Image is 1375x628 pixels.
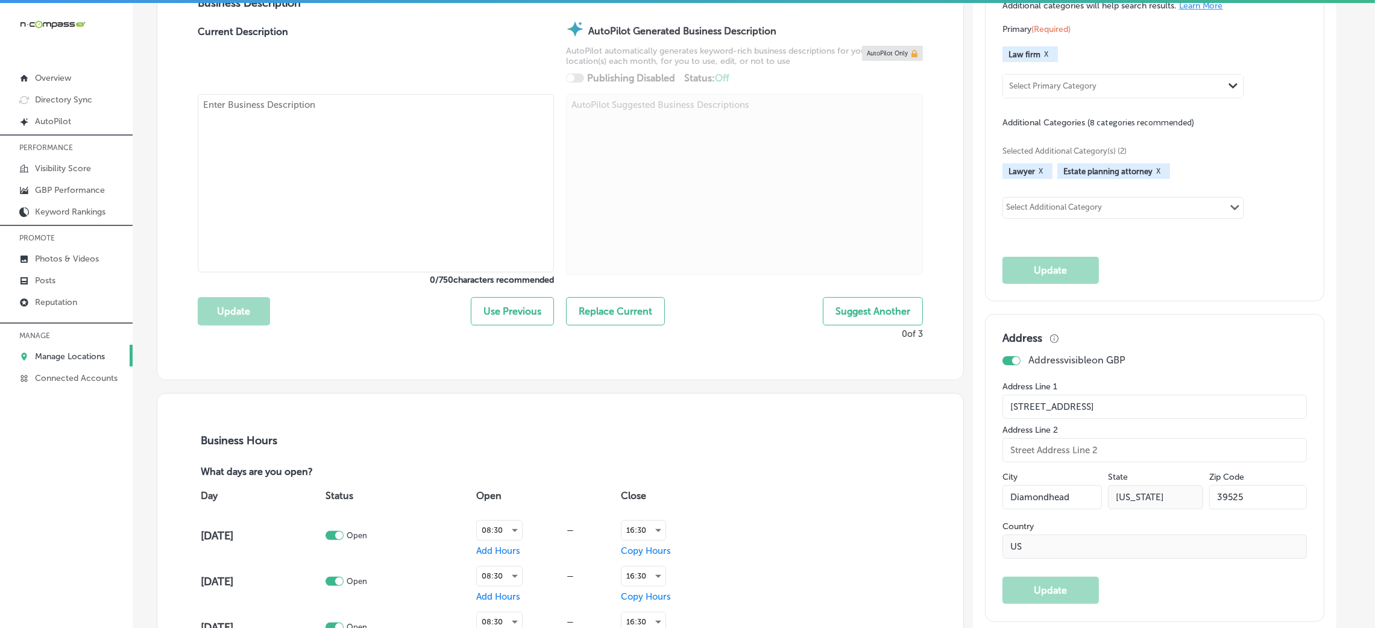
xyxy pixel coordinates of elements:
label: State [1108,472,1128,482]
div: 16:30 [621,567,665,586]
p: 0 of 3 [902,328,923,339]
span: Estate planning attorney [1063,167,1153,176]
th: Close [618,479,741,513]
span: Primary [1002,24,1071,34]
p: AutoPilot [35,116,71,127]
div: Select Additional Category [1006,203,1102,216]
button: X [1035,166,1046,176]
p: Directory Sync [35,95,92,105]
div: — [523,571,618,580]
span: Selected Additional Category(s) (2) [1002,146,1298,155]
input: NY [1108,485,1203,509]
input: City [1002,485,1102,509]
p: Connected Accounts [35,373,118,383]
button: Replace Current [566,297,665,325]
p: Overview [35,73,71,83]
div: — [523,526,618,535]
div: Select Primary Category [1009,82,1097,91]
p: Visibility Score [35,163,91,174]
p: Open [347,577,367,586]
button: Suggest Another [823,297,923,325]
button: Update [1002,577,1099,604]
label: Address Line 1 [1002,382,1307,392]
input: Country [1002,535,1307,559]
label: 0 / 750 characters recommended [198,275,554,285]
label: City [1002,472,1018,482]
label: Country [1002,521,1307,532]
input: Zip Code [1209,485,1307,509]
input: Street Address Line 2 [1002,438,1307,462]
span: Copy Hours [621,591,671,602]
label: Address Line 2 [1002,425,1307,435]
span: (Required) [1031,24,1071,34]
span: Add Hours [476,591,520,602]
p: GBP Performance [35,185,105,195]
button: X [1040,49,1052,59]
p: Photos & Videos [35,254,99,264]
th: Open [473,479,618,513]
p: What days are you open? [198,466,399,479]
span: Additional Categories [1002,118,1194,128]
div: 08:30 [477,567,522,586]
a: Learn More [1179,1,1223,11]
span: Copy Hours [621,545,671,556]
div: 08:30 [477,521,522,540]
p: Posts [35,275,55,286]
h4: [DATE] [201,529,323,542]
span: Lawyer [1008,167,1035,176]
input: Street Address Line 1 [1002,395,1307,419]
p: Manage Locations [35,351,105,362]
button: Update [198,297,270,325]
div: — [523,617,618,626]
h3: Business Hours [198,434,923,447]
h4: [DATE] [201,575,323,588]
label: Zip Code [1209,472,1244,482]
span: (8 categories recommended) [1087,117,1194,128]
img: autopilot-icon [566,20,584,38]
p: Open [347,531,367,540]
span: Law firm [1008,50,1040,59]
span: Add Hours [476,545,520,556]
p: Keyword Rankings [35,207,105,217]
button: Use Previous [471,297,554,325]
img: 660ab0bf-5cc7-4cb8-ba1c-48b5ae0f18e60NCTV_CLogo_TV_Black_-500x88.png [19,19,86,30]
p: Reputation [35,297,77,307]
button: X [1153,166,1164,176]
th: Status [323,479,473,513]
div: 16:30 [621,521,665,540]
th: Day [198,479,323,513]
button: Update [1002,257,1099,284]
p: Address visible on GBP [1028,354,1125,366]
label: Current Description [198,26,288,94]
strong: AutoPilot Generated Business Description [588,25,776,37]
h3: Address [1002,331,1042,345]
